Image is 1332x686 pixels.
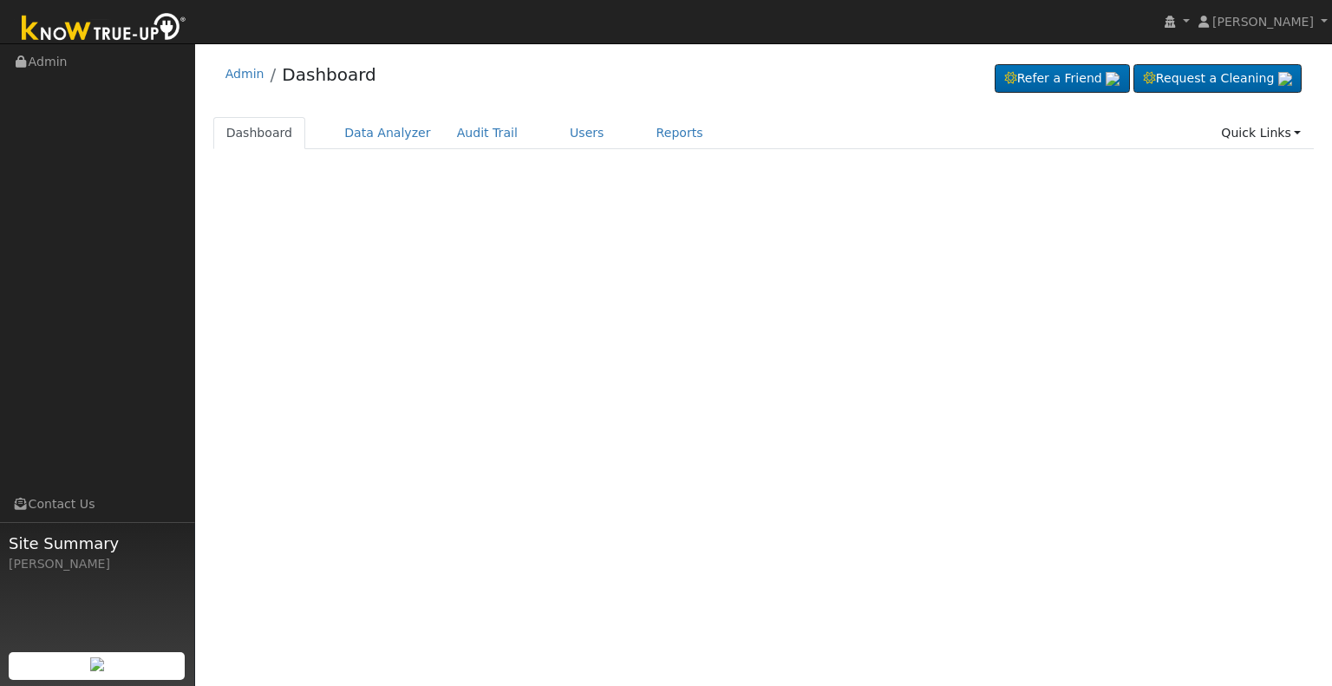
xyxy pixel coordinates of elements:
img: retrieve [90,657,104,671]
a: Audit Trail [444,117,531,149]
a: Admin [225,67,264,81]
a: Data Analyzer [331,117,444,149]
span: Site Summary [9,532,186,555]
a: Refer a Friend [995,64,1130,94]
a: Reports [643,117,716,149]
img: Know True-Up [13,10,195,49]
a: Dashboard [282,64,376,85]
img: retrieve [1278,72,1292,86]
a: Quick Links [1208,117,1314,149]
a: Users [557,117,617,149]
img: retrieve [1106,72,1120,86]
div: [PERSON_NAME] [9,555,186,573]
span: [PERSON_NAME] [1212,15,1314,29]
a: Dashboard [213,117,306,149]
a: Request a Cleaning [1133,64,1302,94]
